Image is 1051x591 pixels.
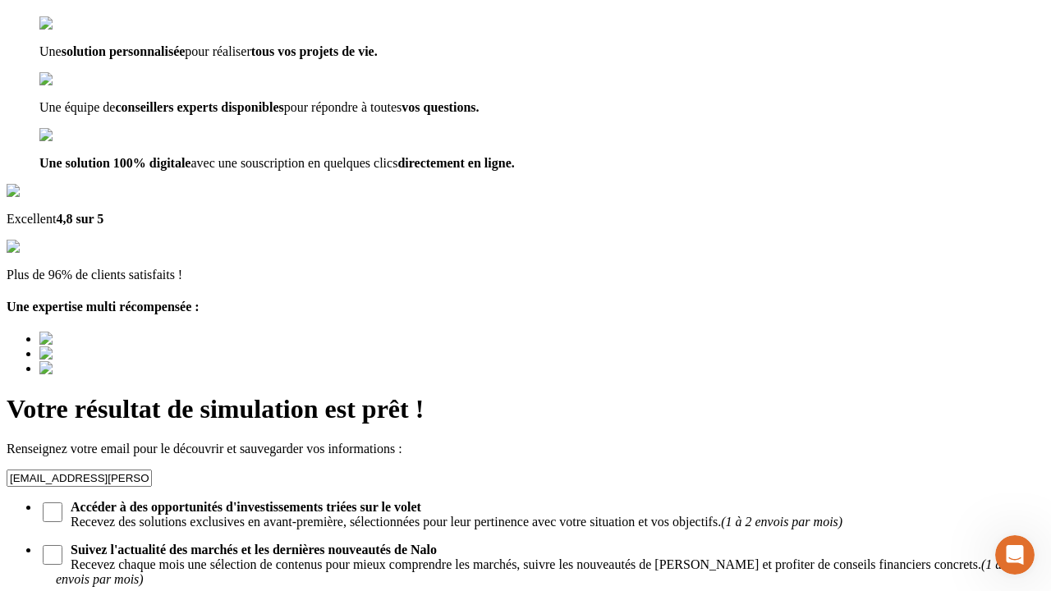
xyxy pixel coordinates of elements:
em: (1 à 2 envois par mois) [721,515,842,529]
img: reviews stars [7,240,88,254]
span: pour réaliser [185,44,250,58]
img: Google Review [7,184,102,199]
span: directement en ligne. [397,156,514,170]
input: Email [7,470,152,487]
iframe: Intercom live chat [995,535,1035,575]
img: checkmark [39,128,110,143]
p: Plus de 96% de clients satisfaits ! [7,268,1044,282]
span: Excellent [7,212,56,226]
span: Une [39,44,62,58]
p: Recevez chaque mois une sélection de contenus pour mieux comprendre les marchés, suivre les nouve... [56,543,1012,586]
p: Renseignez votre email pour le découvrir et sauvegarder vos informations : [7,442,1044,456]
h4: Une expertise multi récompensée : [7,300,1044,314]
strong: Accéder à des opportunités d'investissements triées sur le volet [71,500,421,514]
span: Une solution 100% digitale [39,156,190,170]
img: checkmark [39,72,110,87]
input: Suivez l'actualité des marchés et les dernières nouveautés de NaloRecevez chaque mois une sélecti... [43,545,62,565]
img: Best savings advice award [39,361,191,376]
span: solution personnalisée [62,44,186,58]
span: vos questions. [402,100,479,114]
strong: Suivez l'actualité des marchés et les dernières nouveautés de Nalo [71,543,437,557]
span: tous vos projets de vie. [251,44,378,58]
img: Best savings advice award [39,346,191,361]
em: (1 à 3 envois par mois) [56,557,1012,586]
img: checkmark [39,16,110,31]
span: 4,8 sur 5 [56,212,103,226]
input: Accéder à des opportunités d'investissements triées sur le voletRecevez des solutions exclusives ... [43,502,62,522]
span: Recevez des solutions exclusives en avant-première, sélectionnées pour leur pertinence avec votre... [56,500,1044,529]
span: Une équipe de [39,100,115,114]
span: conseillers experts disponibles [115,100,283,114]
h1: Votre résultat de simulation est prêt ! [7,394,1044,424]
span: avec une souscription en quelques clics [190,156,397,170]
span: pour répondre à toutes [284,100,402,114]
img: Best savings advice award [39,332,191,346]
